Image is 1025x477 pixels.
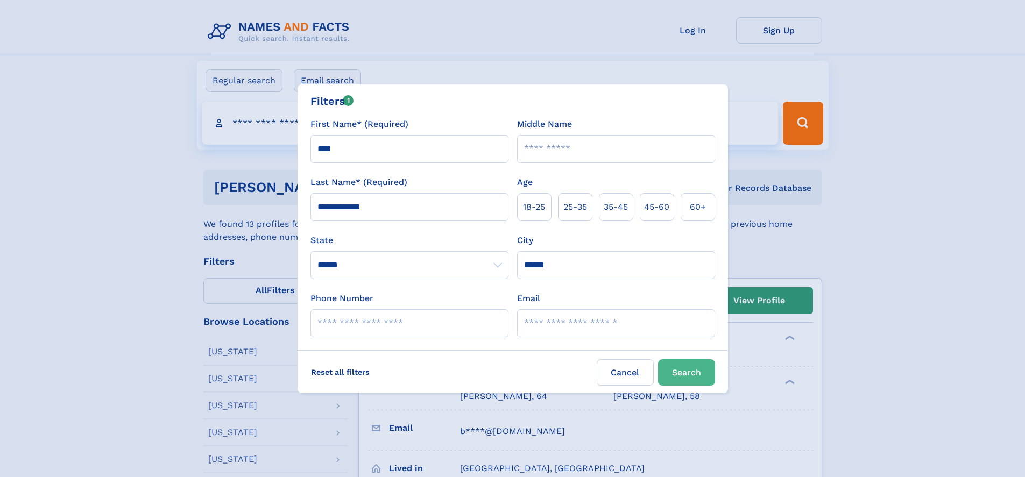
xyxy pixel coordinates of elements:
[690,201,706,213] span: 60+
[523,201,545,213] span: 18‑25
[517,234,533,247] label: City
[310,176,407,189] label: Last Name* (Required)
[658,359,715,386] button: Search
[310,93,354,109] div: Filters
[517,176,533,189] label: Age
[310,234,508,247] label: State
[304,359,377,385] label: Reset all filters
[310,292,373,305] label: Phone Number
[310,118,408,131] label: First Name* (Required)
[517,292,540,305] label: Email
[644,201,669,213] span: 45‑60
[563,201,587,213] span: 25‑35
[517,118,572,131] label: Middle Name
[597,359,654,386] label: Cancel
[604,201,628,213] span: 35‑45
